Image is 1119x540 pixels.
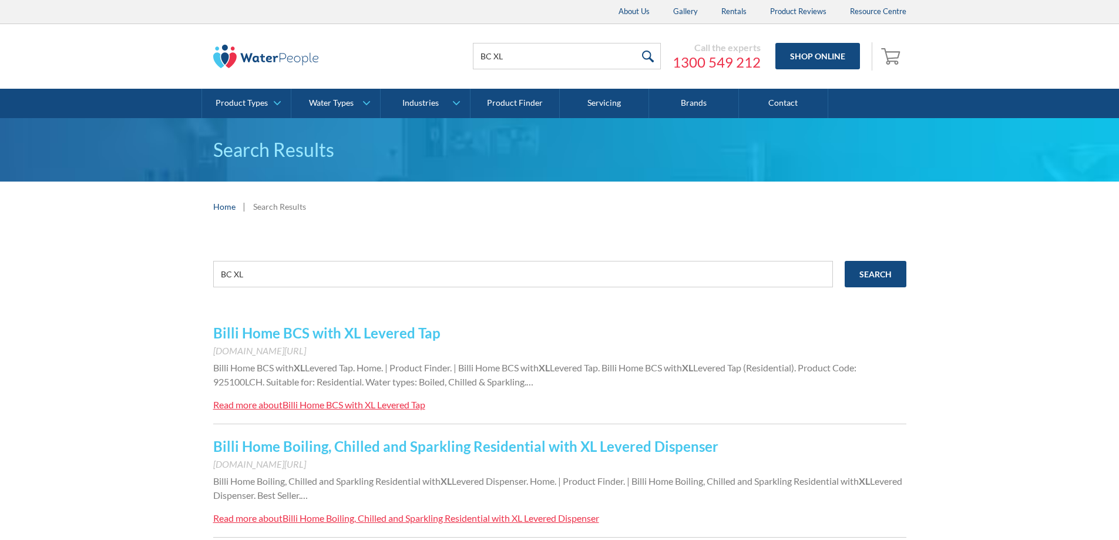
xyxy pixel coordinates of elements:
span: Levered Tap. Home. | Product Finder. | Billi Home BCS with [305,362,539,373]
div: | [241,199,247,213]
strong: XL [682,362,693,373]
div: Billi Home Boiling, Chilled and Sparkling Residential with XL Levered Dispenser [283,512,599,524]
strong: XL [441,475,452,487]
div: [DOMAIN_NAME][URL] [213,344,906,358]
a: Product Finder [471,89,560,118]
span: Billi Home Boiling, Chilled and Sparkling Residential with [213,475,441,487]
div: Billi Home BCS with XL Levered Tap [283,399,425,410]
a: Contact [739,89,828,118]
img: shopping cart [881,46,903,65]
img: The Water People [213,45,319,68]
a: 1300 549 212 [673,53,761,71]
strong: XL [859,475,870,487]
a: Servicing [560,89,649,118]
a: Product Types [202,89,291,118]
a: Brands [649,89,738,118]
div: Read more about [213,512,283,524]
a: Industries [381,89,469,118]
span: … [526,376,533,387]
span: Billi Home BCS with [213,362,294,373]
a: Read more aboutBilli Home Boiling, Chilled and Sparkling Residential with XL Levered Dispenser [213,511,599,525]
span: Levered Dispenser. Best Seller. [213,475,902,501]
strong: XL [539,362,550,373]
a: Home [213,200,236,213]
h1: Search Results [213,136,906,164]
div: Search Results [253,200,306,213]
span: Levered Tap (Residential). Product Code: 925100LCH. Suitable for: Residential. Water types: Boile... [213,362,856,387]
input: Search [845,261,906,287]
div: Read more about [213,399,283,410]
a: Open cart [878,42,906,71]
div: Call the experts [673,42,761,53]
span: Levered Tap. Billi Home BCS with [550,362,682,373]
span: … [301,489,308,501]
span: Levered Dispenser. Home. | Product Finder. | Billi Home Boiling, Chilled and Sparkling Residentia... [452,475,859,487]
a: Read more aboutBilli Home BCS with XL Levered Tap [213,398,425,412]
a: Billi Home BCS with XL Levered Tap [213,324,441,341]
a: Water Types [291,89,380,118]
input: Search products [473,43,661,69]
strong: XL [294,362,305,373]
div: Product Types [216,98,268,108]
div: Industries [402,98,439,108]
input: e.g. chilled water cooler [213,261,833,287]
a: Billi Home Boiling, Chilled and Sparkling Residential with XL Levered Dispenser [213,438,718,455]
a: Shop Online [775,43,860,69]
div: [DOMAIN_NAME][URL] [213,457,906,471]
div: Water Types [309,98,354,108]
